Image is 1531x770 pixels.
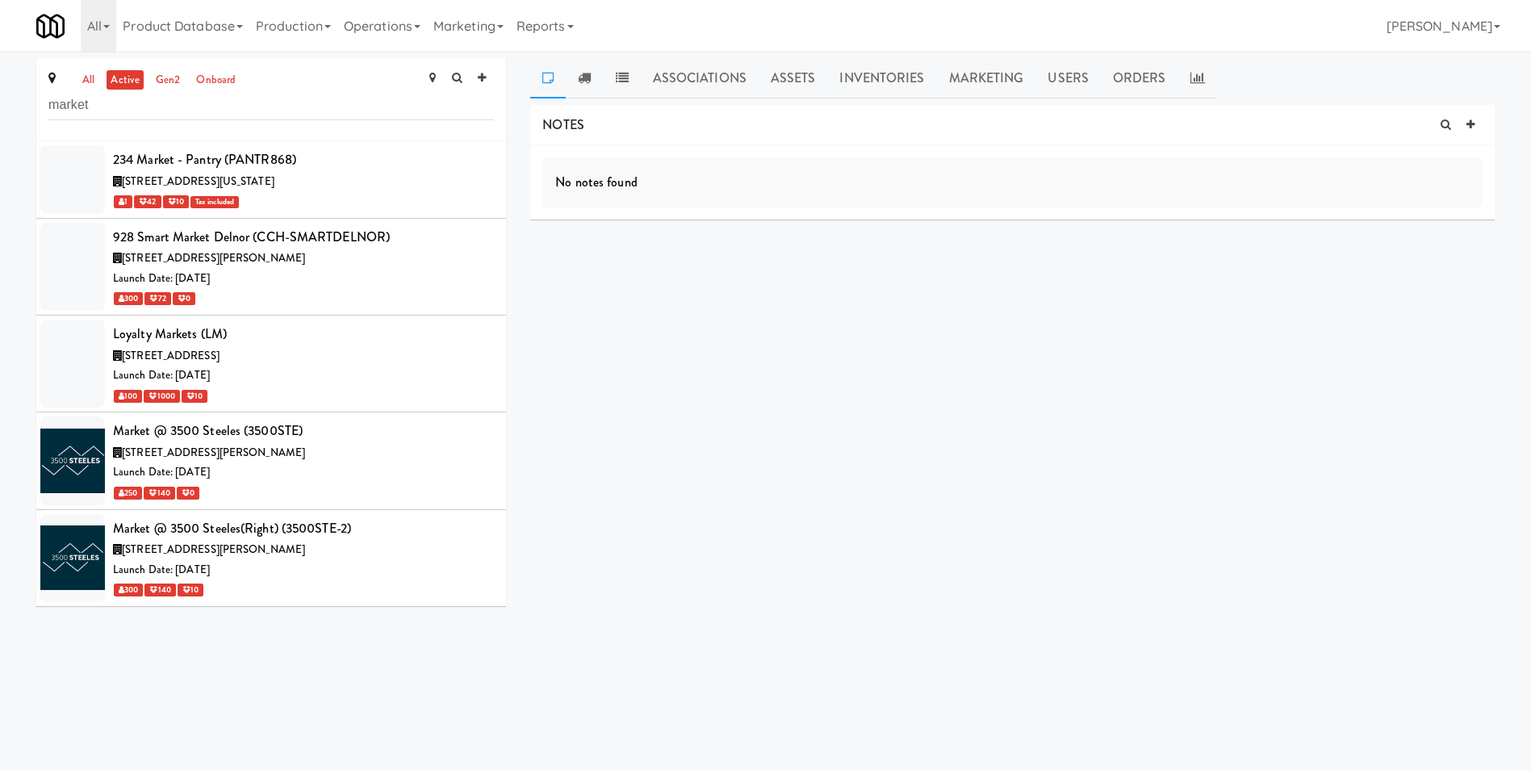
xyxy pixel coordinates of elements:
span: 1 [114,195,132,208]
span: 10 [182,390,207,403]
span: [STREET_ADDRESS][PERSON_NAME] [122,250,305,266]
div: No notes found [542,157,1483,207]
span: 1000 [144,390,180,403]
div: 928 Smart Market Delnor (CCH-SMARTDELNOR) [113,225,494,249]
span: 0 [177,487,199,500]
span: [STREET_ADDRESS][PERSON_NAME] [122,542,305,557]
span: [STREET_ADDRESS][US_STATE] [122,174,274,189]
span: 10 [178,584,203,596]
span: 140 [144,584,175,596]
a: all [78,70,98,90]
a: Associations [641,58,759,98]
li: Loyalty Markets (LM)[STREET_ADDRESS]Launch Date: [DATE] 100 1000 10 [36,316,506,412]
div: Market @ 3500 Steeles(Right) (3500STE-2) [113,517,494,541]
span: 42 [134,195,161,208]
span: 72 [144,292,170,305]
div: Launch Date: [DATE] [113,269,494,289]
span: 250 [114,487,142,500]
img: Micromart [36,12,65,40]
a: Users [1035,58,1101,98]
a: Marketing [937,58,1036,98]
span: 140 [144,487,174,500]
li: Market @ 3500 Steeles (3500STE)[STREET_ADDRESS][PERSON_NAME]Launch Date: [DATE] 250 140 0 [36,412,506,509]
a: onboard [192,70,240,90]
a: gen2 [152,70,184,90]
span: 100 [114,390,142,403]
span: 10 [163,195,189,208]
div: Launch Date: [DATE] [113,366,494,386]
div: 234 Market - Pantry (PANTR868) [113,148,494,172]
div: Launch Date: [DATE] [113,560,494,580]
li: 928 Smart Market Delnor (CCH-SMARTDELNOR)[STREET_ADDRESS][PERSON_NAME]Launch Date: [DATE] 300 72 0 [36,219,506,316]
div: Market @ 3500 Steeles (3500STE) [113,419,494,443]
span: 300 [114,584,143,596]
li: Market @ 3500 Steeles(Right) (3500STE-2)[STREET_ADDRESS][PERSON_NAME]Launch Date: [DATE] 300 140 10 [36,510,506,606]
span: Tax included [190,196,239,208]
a: Inventories [827,58,936,98]
a: Orders [1101,58,1178,98]
span: 300 [114,292,143,305]
input: Search site [48,90,494,120]
span: [STREET_ADDRESS] [122,348,220,363]
a: active [107,70,144,90]
a: Assets [759,58,828,98]
div: Loyalty Markets (LM) [113,322,494,346]
span: NOTES [542,115,584,134]
span: 0 [173,292,195,305]
li: 234 Market - Pantry (PANTR868)[STREET_ADDRESS][US_STATE] 1 42 10Tax included [36,141,506,219]
span: [STREET_ADDRESS][PERSON_NAME] [122,445,305,460]
div: Launch Date: [DATE] [113,462,494,483]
